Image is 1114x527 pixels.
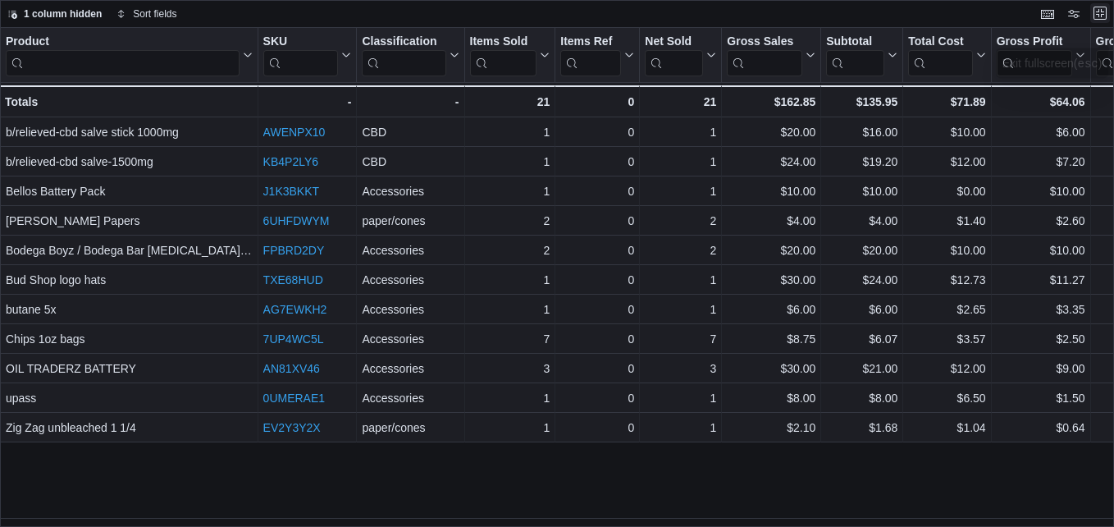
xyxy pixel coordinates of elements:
div: CBD [362,152,459,172]
button: Sort fields [110,4,183,24]
button: Keyboard shortcuts [1038,4,1057,24]
div: 7 [470,329,550,349]
div: 1 [470,418,550,438]
div: $20.00 [727,241,815,260]
div: $6.07 [826,329,897,349]
div: 1 [645,122,716,142]
div: Accessories [362,329,459,349]
div: $0.64 [997,418,1085,438]
div: Accessories [362,270,459,290]
a: AWENPX10 [263,126,326,139]
div: Accessories [362,181,459,201]
div: $16.00 [826,122,897,142]
button: SKU [263,34,352,76]
div: $7.20 [997,152,1085,172]
div: $4.00 [826,211,897,231]
div: $10.00 [908,122,985,142]
button: Items Sold [470,34,550,76]
div: Subtotal [826,34,884,50]
div: $11.27 [997,270,1085,290]
div: $1.50 [997,388,1085,408]
button: Items Ref [560,34,634,76]
div: Total Cost [908,34,972,76]
div: 2 [470,241,550,260]
div: $12.00 [908,359,985,378]
div: Accessories [362,241,459,260]
div: Accessories [362,300,459,319]
div: Accessories [362,388,459,408]
div: $10.00 [908,241,985,260]
div: $4.00 [727,211,815,231]
div: $6.00 [826,300,897,319]
kbd: esc [1078,46,1098,59]
div: 0 [560,122,634,142]
div: $2.50 [997,329,1085,349]
div: 1 [645,300,716,319]
div: 1 [645,418,716,438]
div: 1 [470,388,550,408]
button: Gross Sales [727,34,815,76]
div: 0 [560,329,634,349]
div: $20.00 [826,241,897,260]
div: 3 [470,359,550,378]
div: 0 [560,388,634,408]
div: 2 [470,211,550,231]
div: $21.00 [826,359,897,378]
div: OIL TRADERZ BATTERY [6,359,253,378]
div: Bud Shop logo hats [6,270,253,290]
div: CBD [362,122,459,142]
a: FPBRD2DY [263,244,325,257]
div: 0 [560,92,634,112]
a: 7UP4WC5L [263,332,324,346]
div: Accessories [362,359,459,378]
div: Product [6,34,240,50]
div: $12.73 [908,270,985,290]
div: 0 [560,359,634,378]
div: Items Sold [470,34,537,76]
button: Gross Profit [997,34,1085,76]
div: Net Sold [645,34,703,76]
div: $12.00 [908,152,985,172]
div: 2 [645,211,716,231]
div: Items Ref [560,34,621,76]
div: $135.95 [826,92,897,112]
a: J1K3BKKT [263,185,319,198]
div: $10.00 [826,181,897,201]
a: TXE68HUD [263,273,323,286]
div: Zig Zag unbleached 1 1/4 [6,418,253,438]
div: 0 [560,300,634,319]
div: paper/cones [362,418,459,438]
button: Product [6,34,253,76]
div: 1 [645,388,716,408]
div: - [362,92,459,112]
button: Classification [362,34,459,76]
div: 0 [560,181,634,201]
div: Bellos Battery Pack [6,181,253,201]
div: $6.00 [727,300,815,319]
div: $71.89 [908,92,985,112]
div: Items Sold [470,34,537,50]
div: $8.00 [826,388,897,408]
button: Total Cost [908,34,985,76]
a: 6UHFDWYM [263,214,330,227]
div: $6.50 [908,388,985,408]
div: $24.00 [826,270,897,290]
div: Gross Sales [727,34,802,76]
div: Items Ref [560,34,621,50]
div: $64.06 [997,92,1085,112]
div: $24.00 [727,152,815,172]
a: AG7EWKH2 [263,303,327,316]
div: Gross Sales [727,34,802,50]
div: $8.00 [727,388,815,408]
div: 0 [560,241,634,260]
a: KB4P2LY6 [263,155,318,168]
div: 1 [645,181,716,201]
div: 21 [645,92,716,112]
div: Gross Profit [997,34,1072,50]
div: 7 [645,329,716,349]
div: 1 [470,270,550,290]
div: Classification [362,34,445,76]
div: $2.10 [727,418,815,438]
div: 1 [470,300,550,319]
div: $19.20 [826,152,897,172]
